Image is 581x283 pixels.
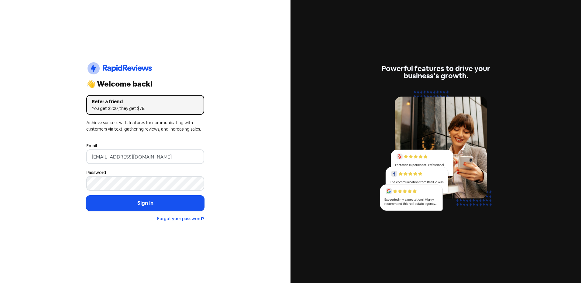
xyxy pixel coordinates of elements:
[92,98,199,105] div: Refer a friend
[86,80,204,88] div: 👋 Welcome back!
[92,105,199,112] div: You get $200, they get $75.
[86,169,106,176] label: Password
[86,149,204,164] input: Enter your email address...
[377,65,495,80] div: Powerful features to drive your business's growth.
[86,143,97,149] label: Email
[377,87,495,218] img: reviews
[86,196,204,211] button: Sign in
[157,216,204,221] a: Forgot your password?
[86,120,204,132] div: Achieve success with features for communicating with customers via text, gathering reviews, and i...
